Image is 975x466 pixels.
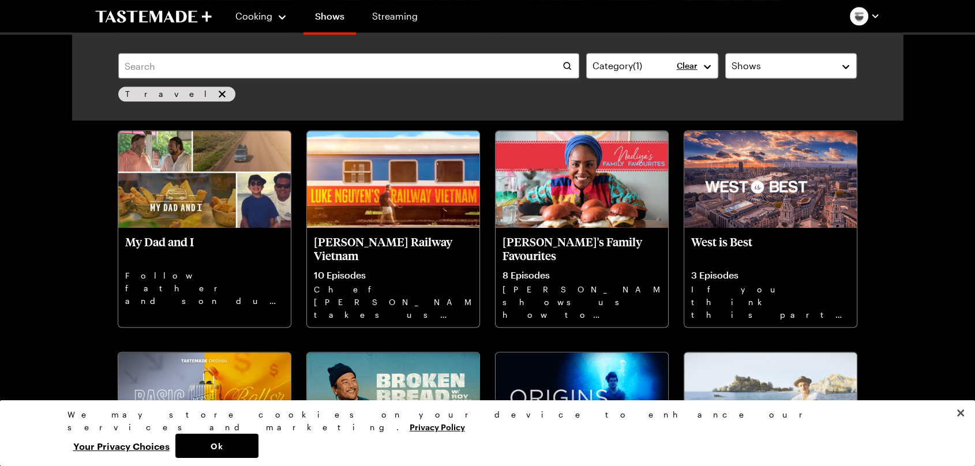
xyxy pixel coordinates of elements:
p: My Dad and I [125,235,284,262]
img: My Dad and I [118,131,291,228]
button: Shows [725,53,857,78]
img: Broken Bread [307,352,479,449]
button: Ok [175,434,258,458]
span: Cooking [235,10,272,21]
input: Search [118,53,579,78]
button: Clear Category filter [677,61,697,71]
button: Close [948,400,973,426]
p: 10 Episodes [314,269,472,281]
div: Category ( 1 ) [592,59,694,73]
p: 3 Episodes [691,269,850,281]
a: My Dad and IMy Dad and IFollow father and son duo [PERSON_NAME] and [PERSON_NAME] on a journey to... [118,131,291,327]
div: We may store cookies on your device to enhance our services and marketing. [67,408,898,434]
p: West is Best [691,235,850,262]
img: Sourced [684,352,857,449]
button: Cooking [235,2,287,30]
p: Follow father and son duo [PERSON_NAME] and [PERSON_NAME] on a journey to reconnect. [125,269,284,306]
a: To Tastemade Home Page [95,10,212,23]
p: Chef [PERSON_NAME] takes us on a culinary journey in [GEOGRAPHIC_DATA], following the tracks of t... [314,283,472,320]
p: 8 Episodes [502,269,661,281]
p: If you think this part of [GEOGRAPHIC_DATA] is just a mixture of Notting Hill and estates then yo... [691,283,850,320]
p: [PERSON_NAME] shows us how to create the perfect dishes to complement any kind of day. [502,283,661,320]
a: Luke Nguyen's Railway Vietnam[PERSON_NAME] Railway Vietnam10 EpisodesChef [PERSON_NAME] takes us ... [307,131,479,327]
a: Shows [303,2,356,35]
button: Your Privacy Choices [67,434,175,458]
a: More information about your privacy, opens in a new tab [410,421,465,432]
img: Basic Versus Baller: Travel at Any Cost [118,352,291,449]
img: Nadiya's Family Favourites [496,131,668,228]
div: Privacy [67,408,898,458]
img: Luke Nguyen's Railway Vietnam [307,131,479,228]
p: [PERSON_NAME]'s Family Favourites [502,235,661,262]
img: Profile picture [850,7,868,25]
button: Profile picture [850,7,880,25]
span: Travel [125,88,213,100]
button: remove Travel [216,88,228,100]
button: Category(1) [586,53,718,78]
img: Origins [496,352,668,449]
p: [PERSON_NAME] Railway Vietnam [314,235,472,262]
span: Shows [732,59,761,73]
a: Nadiya's Family Favourites[PERSON_NAME]'s Family Favourites8 Episodes[PERSON_NAME] shows us how t... [496,131,668,327]
p: Clear [677,61,697,71]
img: West is Best [684,131,857,228]
a: West is BestWest is Best3 EpisodesIf you think this part of [GEOGRAPHIC_DATA] is just a mixture o... [684,131,857,327]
